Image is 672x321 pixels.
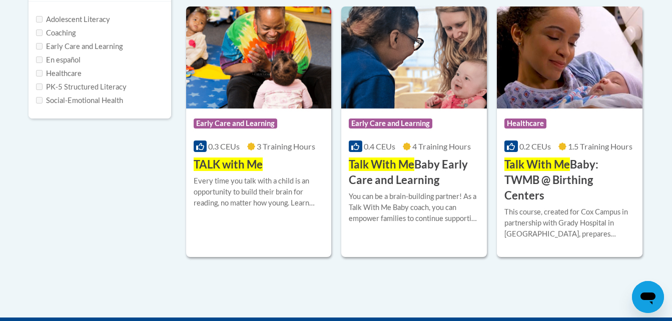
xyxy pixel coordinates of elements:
input: Checkbox for Options [36,56,43,63]
div: Every time you talk with a child is an opportunity to build their brain for reading, no matter ho... [194,175,324,208]
input: Checkbox for Options [36,70,43,76]
span: 0.2 CEUs [519,141,551,151]
span: Talk With Me [349,157,414,171]
span: 0.4 CEUs [364,141,395,151]
span: 4 Training Hours [412,141,471,151]
span: Early Care and Learning [194,118,277,128]
span: Talk With Me [504,157,570,171]
span: 3 Training Hours [257,141,315,151]
img: Course Logo [341,6,487,108]
input: Checkbox for Options [36,43,43,49]
span: Healthcare [504,118,546,128]
label: En español [36,54,81,65]
label: Early Care and Learning [36,41,123,52]
label: Adolescent Literacy [36,14,110,25]
a: Course LogoEarly Care and Learning0.3 CEUs3 Training Hours TALK with MeEvery time you talk with a... [186,6,332,257]
label: Healthcare [36,68,82,79]
input: Checkbox for Options [36,16,43,22]
h3: Baby Early Care and Learning [349,157,479,188]
span: TALK with Me [194,157,263,171]
span: 0.3 CEUs [208,141,240,151]
a: Course LogoEarly Care and Learning0.4 CEUs4 Training Hours Talk With MeBaby Early Care and Learni... [341,6,487,257]
label: Coaching [36,27,76,38]
div: This course, created for Cox Campus in partnership with Grady Hospital in [GEOGRAPHIC_DATA], prep... [504,206,635,239]
iframe: Button to launch messaging window [632,281,664,313]
img: Course Logo [186,6,332,108]
input: Checkbox for Options [36,29,43,36]
h3: Baby: TWMB @ Birthing Centers [504,157,635,203]
label: Social-Emotional Health [36,95,123,106]
input: Checkbox for Options [36,83,43,90]
input: Checkbox for Options [36,97,43,103]
a: Course LogoHealthcare0.2 CEUs1.5 Training Hours Talk With MeBaby: TWMB @ Birthing CentersThis cou... [497,6,642,257]
label: PK-5 Structured Literacy [36,81,127,92]
span: Early Care and Learning [349,118,432,128]
div: You can be a brain-building partner! As a Talk With Me Baby coach, you can empower families to co... [349,191,479,224]
img: Course Logo [497,6,642,108]
span: 1.5 Training Hours [568,141,632,151]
